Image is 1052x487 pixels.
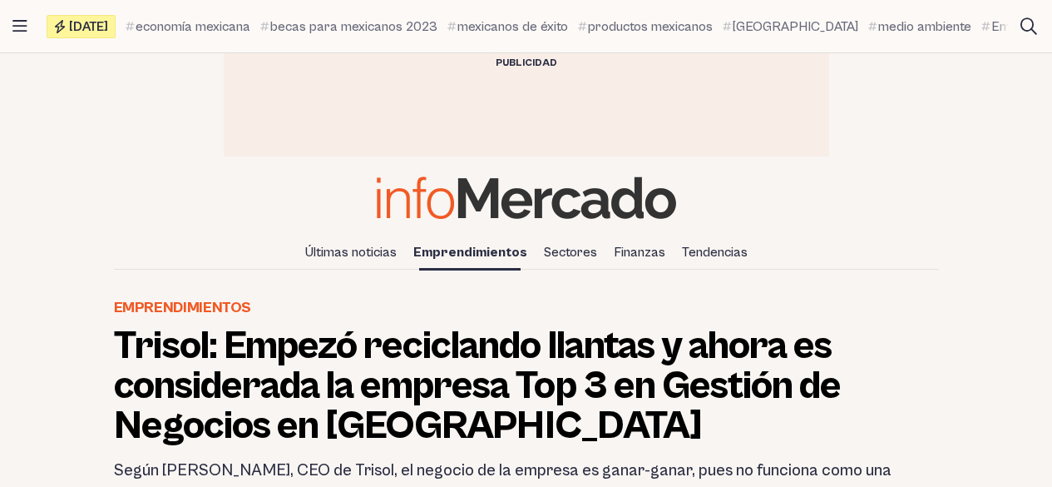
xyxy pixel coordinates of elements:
span: becas para mexicanos 2023 [270,17,437,37]
a: Tendencias [675,238,754,266]
span: economía mexicana [136,17,250,37]
div: Publicidad [224,53,829,73]
span: [DATE] [69,20,108,33]
a: productos mexicanos [578,17,713,37]
span: [GEOGRAPHIC_DATA] [733,17,858,37]
span: productos mexicanos [588,17,713,37]
a: becas para mexicanos 2023 [260,17,437,37]
a: economía mexicana [126,17,250,37]
a: medio ambiente [868,17,971,37]
a: Últimas noticias [299,238,403,266]
a: Emprendimientos [114,296,252,320]
a: Emprendimientos [407,238,534,266]
a: mexicanos de éxito [447,17,568,37]
span: mexicanos de éxito [457,17,568,37]
a: Sectores [537,238,604,266]
a: [GEOGRAPHIC_DATA] [723,17,858,37]
img: Infomercado México logo [377,176,676,219]
h1: Trisol: Empezó reciclando llantas y ahora es considerada la empresa Top 3 en Gestión de Negocios ... [114,326,939,446]
a: Finanzas [607,238,672,266]
span: medio ambiente [878,17,971,37]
